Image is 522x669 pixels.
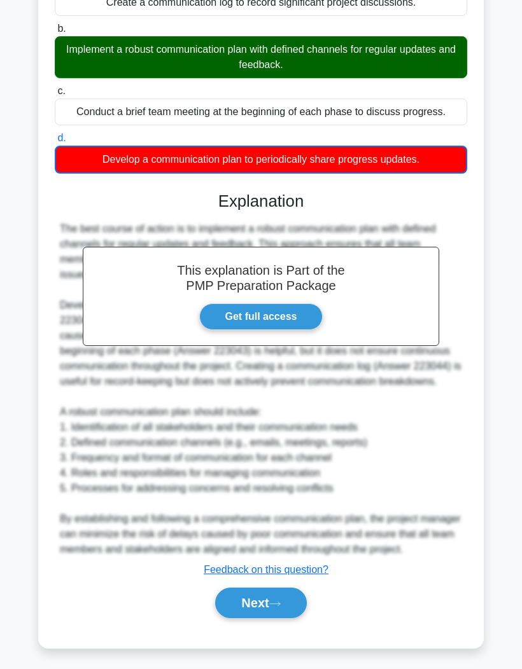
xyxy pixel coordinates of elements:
[55,36,467,78] div: Implement a robust communication plan with defined channels for regular updates and feedback.
[57,23,66,34] span: b.
[204,564,328,575] a: Feedback on this question?
[215,588,306,618] button: Next
[55,99,467,125] div: Conduct a brief team meeting at the beginning of each phase to discuss progress.
[57,85,65,96] span: c.
[55,146,467,174] div: Develop a communication plan to periodically share progress updates.
[199,303,323,330] a: Get full access
[57,132,66,143] span: d.
[60,221,462,557] div: The best course of action is to implement a robust communication plan with defined channels for r...
[62,191,460,211] h3: Explanation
